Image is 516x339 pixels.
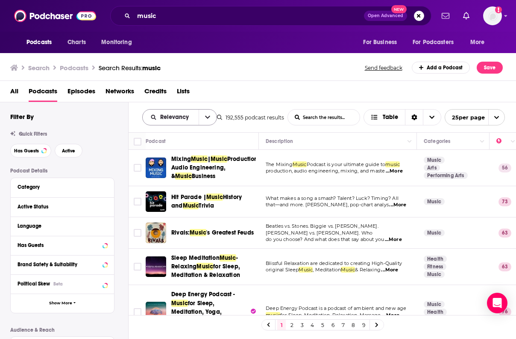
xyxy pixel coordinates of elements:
span: that—and more. [PERSON_NAME], pop-chart analys [266,202,389,208]
a: Performing Arts [424,172,468,179]
span: Show More [49,301,72,306]
button: open menu [95,34,143,51]
span: Podcast is your ultimate guide to [307,161,386,167]
a: 9 [359,320,368,330]
button: open menu [445,109,505,125]
div: Active Status [18,204,102,210]
a: Music [424,301,445,308]
span: original Sleep [266,267,299,273]
span: Episodes [67,84,95,102]
a: 6 [328,320,337,330]
span: Has Guests [14,149,39,153]
span: Music [183,202,199,209]
span: ...More [382,312,399,319]
span: Open Advanced [368,14,403,18]
input: Search podcasts, credits, & more... [134,9,364,23]
span: music [142,64,161,72]
button: Column Actions [405,137,415,147]
span: Blissful Relaxation are dedicated to creating High-Quality [266,260,402,266]
button: open menu [407,34,466,51]
button: Active [55,144,82,158]
span: Music [175,172,192,180]
div: Categories [424,136,450,146]
span: Podcasts [26,36,52,48]
span: production, audio engineering, mixing, and maste [266,168,385,174]
img: Mixing Music | Music Production, Audio Engineering, & Music Business [146,158,166,178]
h3: Podcasts [60,64,88,72]
button: Choose View [364,109,442,125]
a: Podchaser - Follow, Share and Rate Podcasts [14,8,96,24]
span: for Sleep, Meditation, Yoga, Background [171,300,222,324]
span: Music [220,254,236,262]
div: Sort Direction [405,110,423,125]
span: Music [341,267,355,273]
button: Political SkewBeta [18,278,107,289]
span: do you choose? And what does that say about you [266,236,384,242]
p: Podcast Details [10,168,114,174]
span: Deep Energy Podcast - [171,291,235,298]
span: Music [299,267,313,273]
a: Music [424,198,445,205]
a: Music [424,229,445,236]
a: Add a Podcast [412,62,470,74]
div: Has Guests [18,242,100,248]
button: Language [18,220,107,231]
button: open menu [357,34,408,51]
img: Deep Energy Podcast - Music for Sleep, Meditation, Yoga, Background Music and Studying [146,302,166,322]
div: Search podcasts, credits, & more... [110,6,431,26]
a: Deep Energy Podcast -Musicfor Sleep, Meditation, Yoga, Background [171,290,256,333]
a: Credits [144,84,167,102]
span: Monitoring [101,36,132,48]
a: Health [424,256,447,262]
span: Toggle select row [134,198,141,205]
span: Music [206,193,223,201]
a: Show notifications dropdown [438,9,453,23]
img: Sleep Meditation Music - Relaxing Music for Sleep, Meditation & Relaxation [146,256,166,277]
button: open menu [21,34,63,51]
div: Search Results: [99,64,161,72]
span: Charts [67,36,86,48]
span: 's Greatest Feuds [206,229,254,236]
button: Category [18,181,107,192]
span: The Mixing [266,161,293,167]
span: What makes a song a smash? Talent? Luck? Timing? All [266,195,399,201]
button: Show profile menu [483,6,502,25]
a: 1 [277,320,286,330]
a: Fitness [424,263,446,270]
div: Language [18,223,102,229]
span: Table [383,114,398,120]
a: 5 [318,320,327,330]
button: Show More [11,294,114,313]
button: Send feedback [362,64,405,71]
span: Logged in as smeizlik [483,6,502,25]
a: Rivals: Music's Greatest Feuds [146,223,166,243]
div: Description [266,136,293,146]
a: MixingMusic|MusicProduction, Audio Engineering, &MusicBusiness [171,155,256,181]
div: Open Intercom Messenger [487,293,507,313]
a: Podcasts [29,84,57,102]
div: 192,555 podcast results [217,114,284,121]
a: Hit Parade | Music History and Music Trivia [146,191,166,212]
h3: Search [28,64,50,72]
span: For Business [363,36,397,48]
a: Show notifications dropdown [460,9,473,23]
span: Active [62,149,75,153]
span: Mixing [171,155,191,163]
svg: Add a profile image [495,6,502,13]
span: Music [293,161,307,167]
span: Toggle select row [134,229,141,237]
span: music [385,161,400,167]
span: Deep Energy Podcast is a podcast of ambient and new age [266,305,406,311]
span: for Sleep, Meditation, Relaxation, Massage, [280,312,381,318]
div: Beta [53,281,63,287]
a: Brand Safety & Suitability [18,259,107,270]
a: Arts [424,164,440,171]
span: Networks [106,84,134,102]
a: All [10,84,18,102]
span: Political Skew [18,281,50,287]
a: 2 [287,320,296,330]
